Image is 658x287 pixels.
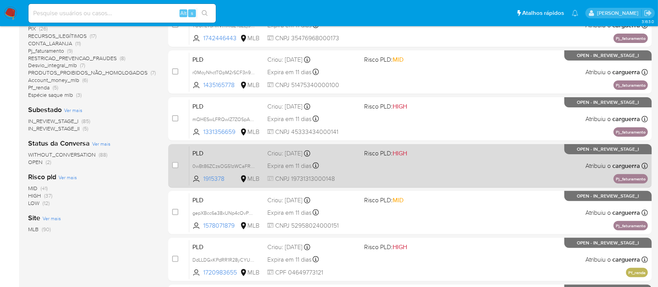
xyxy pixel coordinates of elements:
[180,9,187,17] span: Alt
[597,9,641,17] p: carlos.guerra@mercadopago.com.br
[642,18,654,25] span: 3.163.0
[522,9,564,17] span: Atalhos rápidos
[572,10,578,16] a: Notificações
[28,8,216,18] input: Pesquise usuários ou casos...
[644,9,652,17] a: Sair
[191,9,193,17] span: s
[197,8,213,19] button: search-icon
